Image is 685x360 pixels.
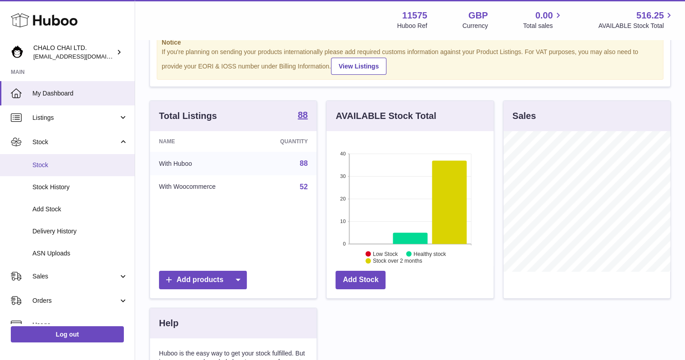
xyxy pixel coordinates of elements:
h3: AVAILABLE Stock Total [336,110,436,122]
span: Total sales [523,22,563,30]
h3: Sales [513,110,536,122]
span: Stock [32,161,128,169]
td: With Woocommerce [150,175,254,199]
span: My Dashboard [32,89,128,98]
text: 10 [340,219,346,224]
a: Add Stock [336,271,386,289]
text: 0 [343,241,346,246]
span: ASN Uploads [32,249,128,258]
span: Stock [32,138,118,146]
span: Listings [32,114,118,122]
div: Currency [463,22,488,30]
a: 52 [300,183,308,191]
span: Usage [32,321,128,329]
text: Stock over 2 months [373,258,422,264]
text: Low Stock [373,251,398,257]
text: 30 [340,173,346,179]
text: 20 [340,196,346,201]
strong: 11575 [402,9,427,22]
h3: Total Listings [159,110,217,122]
a: View Listings [331,58,386,75]
span: Add Stock [32,205,128,214]
strong: GBP [468,9,488,22]
span: Sales [32,272,118,281]
a: Log out [11,326,124,342]
div: CHALO CHAI LTD. [33,44,114,61]
strong: 88 [298,110,308,119]
text: Healthy stock [413,251,446,257]
a: Add products [159,271,247,289]
text: 40 [340,151,346,156]
span: AVAILABLE Stock Total [598,22,674,30]
img: Chalo@chalocompany.com [11,46,24,59]
span: 0.00 [535,9,553,22]
div: Huboo Ref [397,22,427,30]
a: 516.25 AVAILABLE Stock Total [598,9,674,30]
h3: Help [159,317,178,329]
span: [EMAIL_ADDRESS][DOMAIN_NAME] [33,53,132,60]
span: Delivery History [32,227,128,236]
span: Stock History [32,183,128,191]
a: 0.00 Total sales [523,9,563,30]
td: With Huboo [150,152,254,175]
div: If you're planning on sending your products internationally please add required customs informati... [162,48,658,75]
span: Orders [32,296,118,305]
th: Name [150,131,254,152]
th: Quantity [254,131,317,152]
a: 88 [298,110,308,121]
span: 516.25 [636,9,664,22]
a: 88 [300,159,308,167]
strong: Notice [162,38,658,47]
